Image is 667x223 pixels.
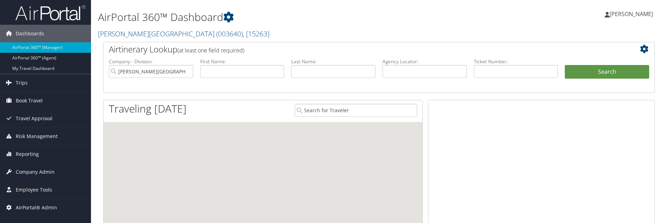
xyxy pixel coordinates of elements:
h1: AirPortal 360™ Dashboard [98,10,473,24]
a: [PERSON_NAME] [605,3,660,24]
input: Search for Traveler [295,104,417,117]
span: Employee Tools [16,181,52,199]
label: Company - Division: [109,58,193,65]
h1: Traveling [DATE] [109,101,187,116]
span: [PERSON_NAME] [610,10,653,18]
span: Reporting [16,145,39,163]
span: Book Travel [16,92,43,109]
a: [PERSON_NAME][GEOGRAPHIC_DATA] [98,29,269,38]
span: (at least one field required) [177,46,244,54]
span: Trips [16,74,28,92]
span: AirPortal® Admin [16,199,57,216]
label: Agency Locator: [382,58,467,65]
span: , [ 15263 ] [243,29,269,38]
label: Ticket Number: [474,58,558,65]
span: Risk Management [16,128,58,145]
span: Company Admin [16,163,55,181]
label: First Name: [200,58,285,65]
span: Dashboards [16,25,44,42]
label: Last Name: [291,58,375,65]
h2: Airtinerary Lookup [109,43,603,55]
span: Travel Approval [16,110,52,127]
button: Search [565,65,649,79]
img: airportal-logo.png [15,5,85,21]
span: ( 003640 ) [216,29,243,38]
